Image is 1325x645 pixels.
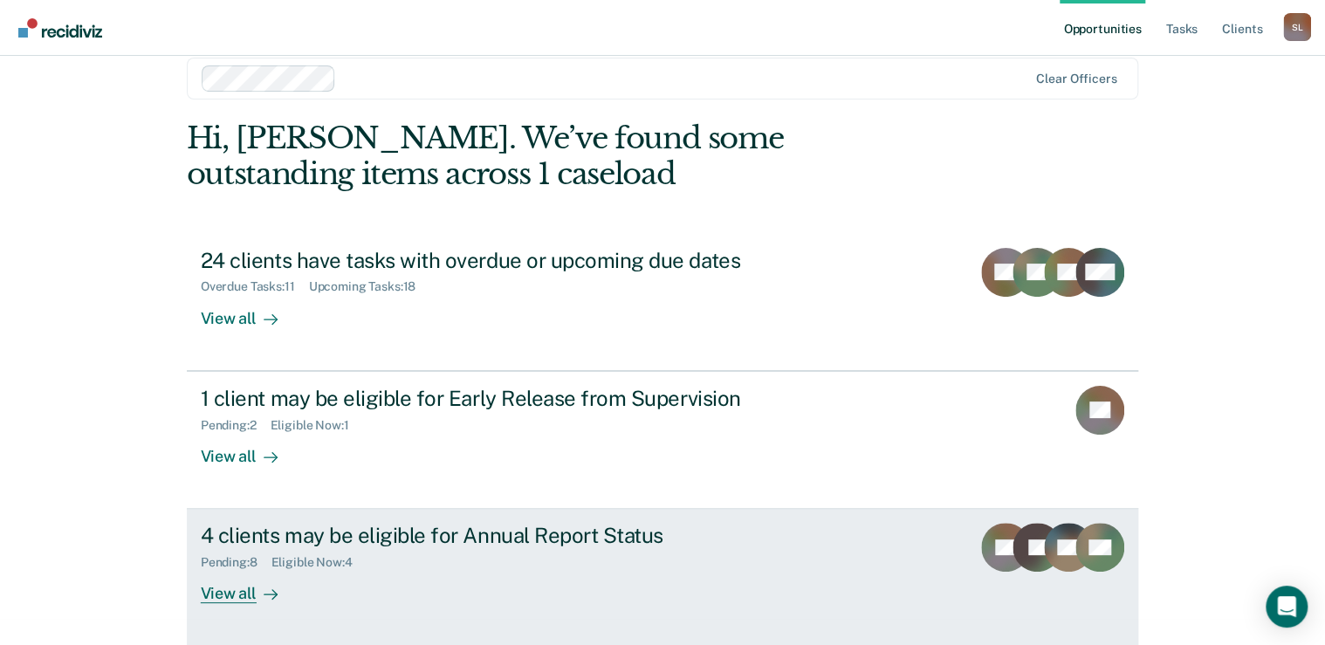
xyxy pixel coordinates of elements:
[201,523,814,548] div: 4 clients may be eligible for Annual Report Status
[201,570,299,604] div: View all
[1283,13,1311,41] button: Profile dropdown button
[18,18,102,38] img: Recidiviz
[201,555,271,570] div: Pending : 8
[187,234,1139,371] a: 24 clients have tasks with overdue or upcoming due datesOverdue Tasks:11Upcoming Tasks:18View all
[1283,13,1311,41] div: S L
[201,294,299,328] div: View all
[201,418,271,433] div: Pending : 2
[201,279,309,294] div: Overdue Tasks : 11
[187,371,1139,509] a: 1 client may be eligible for Early Release from SupervisionPending:2Eligible Now:1View all
[187,120,948,192] div: Hi, [PERSON_NAME]. We’ve found some outstanding items across 1 caseload
[271,555,367,570] div: Eligible Now : 4
[309,279,430,294] div: Upcoming Tasks : 18
[201,248,814,273] div: 24 clients have tasks with overdue or upcoming due dates
[1266,586,1308,628] div: Open Intercom Messenger
[1036,72,1116,86] div: Clear officers
[201,386,814,411] div: 1 client may be eligible for Early Release from Supervision
[271,418,363,433] div: Eligible Now : 1
[201,432,299,466] div: View all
